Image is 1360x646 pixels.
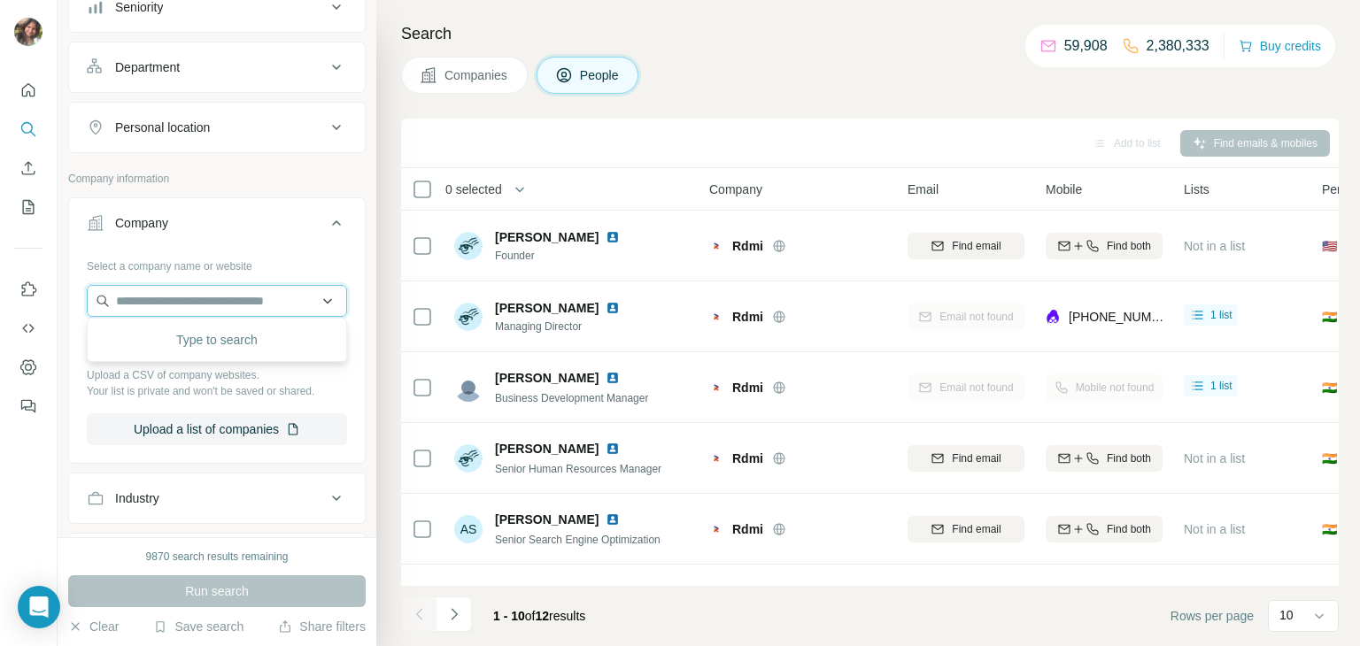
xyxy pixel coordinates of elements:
span: 12 [536,609,550,623]
span: Find both [1107,521,1151,537]
span: Find both [1107,238,1151,254]
button: Industry [69,477,365,519]
p: 2,380,333 [1147,35,1209,57]
button: Clear [68,618,119,635]
span: Not in a list [1184,522,1245,536]
span: Rdmi [732,379,763,396]
button: Feedback [14,390,42,422]
p: Your list is private and won't be saved or shared. [87,383,347,399]
span: Company [709,181,762,198]
button: Upload a list of companies [87,413,347,445]
span: [PERSON_NAME] [495,299,599,317]
p: Upload a CSV of company websites. [87,367,347,383]
button: Company [69,202,365,251]
button: Navigate to next page [437,596,472,632]
button: Share filters [278,618,366,635]
span: [PERSON_NAME] [495,440,599,458]
span: Rdmi [732,237,763,255]
span: 1 - 10 [493,609,525,623]
span: Not in a list [1184,239,1245,253]
span: Business Development Manager [495,392,648,404]
span: Senior Search Engine Optimization [495,534,661,546]
span: 🇮🇳 [1322,520,1337,538]
span: [PHONE_NUMBER] [1069,310,1180,324]
span: Rdmi [732,308,763,326]
img: LinkedIn logo [606,442,620,456]
span: 🇮🇳 [1322,450,1337,467]
img: LinkedIn logo [606,371,620,385]
span: 0 selected [445,181,502,198]
span: Rows per page [1171,607,1254,625]
span: Not in a list [1184,451,1245,465]
button: Find email [908,445,1024,472]
div: 9870 search results remaining [146,549,289,565]
span: Email [908,181,939,198]
button: Enrich CSV [14,152,42,184]
button: Find email [908,516,1024,542]
h4: Search [401,21,1339,46]
button: Use Surfe API [14,312,42,344]
div: Select a company name or website [87,251,347,274]
button: My lists [14,191,42,223]
button: Find both [1046,445,1163,472]
button: Department [69,46,365,88]
button: Personal location [69,106,365,149]
span: Lists [1184,181,1209,198]
span: [PERSON_NAME] [495,228,599,246]
img: Logo of Rdmi [709,239,723,253]
img: Avatar [454,303,483,331]
div: Personal location [115,119,210,136]
div: Industry [115,489,159,507]
button: Use Surfe on LinkedIn [14,273,42,305]
button: Find both [1046,516,1163,542]
img: provider lusha logo [1046,308,1060,326]
button: Find both [1046,233,1163,259]
p: 59,908 [1064,35,1108,57]
img: Avatar [454,373,483,402]
img: Logo of Rdmi [709,451,723,465]
span: Founder [495,248,641,264]
span: Find email [952,450,1001,466]
span: 🇮🇳 [1322,379,1337,396]
div: Company [115,214,168,232]
img: Avatar [14,18,42,46]
button: Search [14,113,42,145]
span: Mobile [1046,181,1082,198]
div: Open Intercom Messenger [18,586,60,628]
img: Logo of Rdmi [709,381,723,395]
span: 🇺🇸 [1322,237,1337,255]
span: 🇮🇳 [1322,308,1337,326]
img: LinkedIn logo [606,230,620,244]
span: 1 list [1210,378,1232,394]
button: Quick start [14,74,42,106]
span: Rdmi [732,520,763,538]
span: of [525,609,536,623]
img: Avatar [454,232,483,260]
img: LinkedIn logo [606,512,620,527]
button: Find email [908,233,1024,259]
span: People [580,66,621,84]
button: Buy credits [1239,34,1321,58]
span: Find both [1107,450,1151,466]
span: 1 list [1210,307,1232,323]
img: Avatar [454,586,483,614]
span: Managing Director [495,319,641,335]
span: Find email [952,238,1001,254]
span: results [493,609,585,623]
span: [PERSON_NAME] [495,369,599,387]
p: Company information [68,171,366,187]
img: LinkedIn logo [606,584,620,598]
span: [PERSON_NAME] [495,582,599,600]
span: Senior Human Resources Manager [495,463,661,475]
span: Rdmi [732,450,763,467]
span: Companies [444,66,509,84]
img: Logo of Rdmi [709,310,723,324]
img: Avatar [454,444,483,473]
p: 10 [1279,606,1294,624]
div: Department [115,58,180,76]
span: [PERSON_NAME] [495,511,599,528]
img: Logo of Rdmi [709,522,723,536]
button: Dashboard [14,351,42,383]
div: Type to search [91,322,343,358]
span: Find email [952,521,1001,537]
